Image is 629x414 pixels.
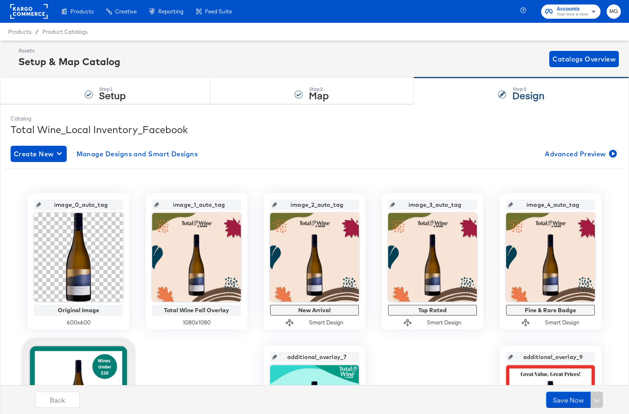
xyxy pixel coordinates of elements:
button: Back [35,392,80,408]
div: Top Rated [390,307,475,313]
span: Reporting [158,8,183,15]
div: Fine & Rare Badge [508,307,593,313]
div: Catalog [11,115,618,123]
div: Total Wine_Local Inventory_Facebook [11,123,618,136]
div: Smart Design [427,319,461,326]
span: Manage Designs and Smart Designs [76,148,198,160]
div: Step: 3 [512,86,544,92]
strong: Map [309,88,329,102]
button: Save Now [546,392,591,408]
div: Setup & Map Catalog [18,55,120,68]
div: Original Image [36,307,121,313]
button: Manage Designs and Smart Designs [73,146,201,162]
span: Catalogs Overview [553,53,616,65]
span: Creative [115,8,137,15]
div: Total Wine Fall Overlay [154,307,239,313]
strong: Setup [99,88,126,102]
button: MG [607,4,621,19]
span: MG [610,7,618,16]
span: Feed Suite [205,8,232,15]
div: 1080 x 1080 [152,319,241,326]
div: 600 x 600 [34,319,123,326]
span: / [31,28,42,35]
span: Products [8,28,31,35]
button: Advanced Preview [542,146,618,162]
div: Step: 2 [309,86,329,92]
button: AccountsTotal Wine & More [541,4,601,19]
div: Step: 1 [99,86,126,92]
div: Smart Design [545,319,579,326]
div: Assets [18,47,120,55]
span: Products [70,8,94,15]
strong: Design [512,88,544,102]
a: Product Catalogs [42,28,87,35]
span: Create New [14,148,63,160]
span: Advanced Preview [545,148,615,160]
div: Smart Design [309,319,343,326]
div: New Arrival [272,307,357,313]
button: Catalogs Overview [549,51,619,67]
span: Accounts [557,5,588,13]
span: Total Wine & More [557,11,588,18]
button: Create New [11,146,67,162]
